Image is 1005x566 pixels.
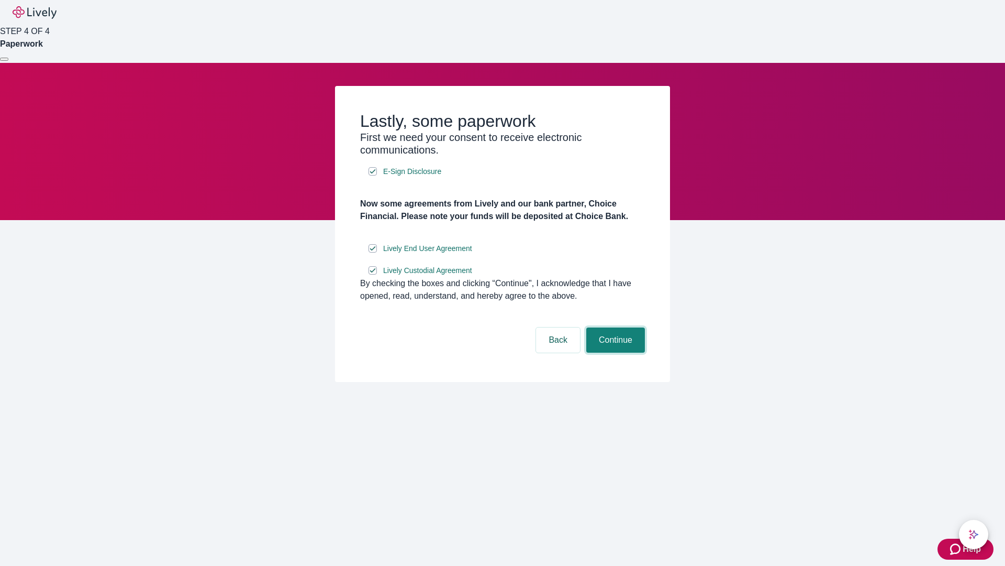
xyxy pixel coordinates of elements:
[383,166,441,177] span: E-Sign Disclosure
[536,328,580,353] button: Back
[959,520,988,549] button: chat
[963,543,981,556] span: Help
[360,131,645,156] h3: First we need your consent to receive electronic communications.
[381,165,443,178] a: e-sign disclosure document
[360,277,645,302] div: By checking the boxes and clicking “Continue", I acknowledge that I have opened, read, understand...
[383,265,472,276] span: Lively Custodial Agreement
[381,264,474,277] a: e-sign disclosure document
[13,6,57,19] img: Lively
[950,543,963,556] svg: Zendesk support icon
[586,328,645,353] button: Continue
[383,243,472,254] span: Lively End User Agreement
[968,529,979,540] svg: Lively AI Assistant
[360,111,645,131] h2: Lastly, some paperwork
[381,242,474,255] a: e-sign disclosure document
[360,198,645,223] h4: Now some agreements from Lively and our bank partner, Choice Financial. Please note your funds wi...
[937,539,993,560] button: Zendesk support iconHelp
